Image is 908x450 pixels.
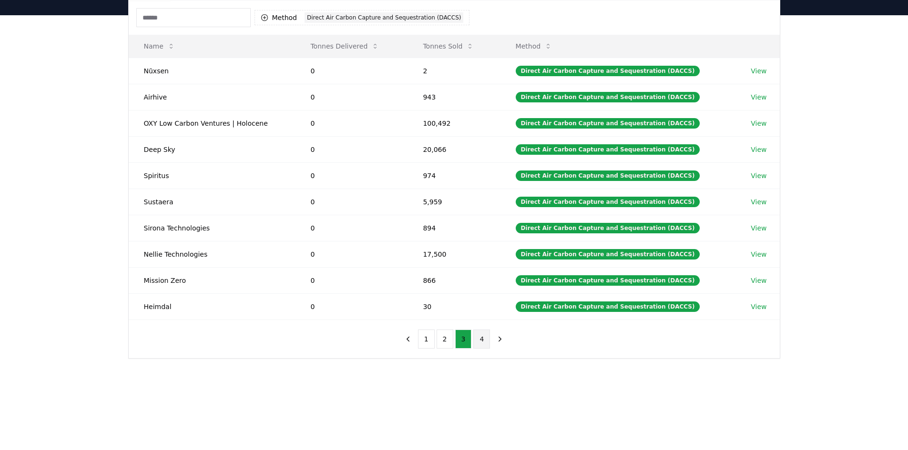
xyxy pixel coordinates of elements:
td: Heimdal [129,293,296,320]
div: Direct Air Carbon Capture and Sequestration (DACCS) [516,118,700,129]
a: View [751,276,766,285]
td: 5,959 [408,189,500,215]
td: 0 [295,189,408,215]
td: 0 [295,215,408,241]
td: Deep Sky [129,136,296,162]
div: Direct Air Carbon Capture and Sequestration (DACCS) [516,170,700,181]
td: Sustaera [129,189,296,215]
a: View [751,171,766,180]
td: 0 [295,110,408,136]
button: next page [492,330,508,349]
div: Direct Air Carbon Capture and Sequestration (DACCS) [516,92,700,102]
button: previous page [400,330,416,349]
button: 2 [437,330,453,349]
button: Tonnes Sold [415,37,481,56]
div: Direct Air Carbon Capture and Sequestration (DACCS) [516,301,700,312]
a: View [751,92,766,102]
a: View [751,302,766,311]
td: OXY Low Carbon Ventures | Holocene [129,110,296,136]
td: 100,492 [408,110,500,136]
div: Direct Air Carbon Capture and Sequestration (DACCS) [516,223,700,233]
td: 2 [408,58,500,84]
td: Spiritus [129,162,296,189]
button: Name [136,37,183,56]
td: 0 [295,58,408,84]
a: View [751,223,766,233]
td: 20,066 [408,136,500,162]
td: 30 [408,293,500,320]
div: Direct Air Carbon Capture and Sequestration (DACCS) [516,197,700,207]
td: 0 [295,162,408,189]
a: View [751,119,766,128]
td: Sirona Technologies [129,215,296,241]
button: Method [508,37,560,56]
td: Airhive [129,84,296,110]
button: Tonnes Delivered [303,37,387,56]
td: 0 [295,267,408,293]
a: View [751,145,766,154]
td: 943 [408,84,500,110]
a: View [751,66,766,76]
td: 866 [408,267,500,293]
a: View [751,250,766,259]
div: Direct Air Carbon Capture and Sequestration (DACCS) [516,249,700,260]
td: Mission Zero [129,267,296,293]
div: Direct Air Carbon Capture and Sequestration (DACCS) [516,66,700,76]
td: Nellie Technologies [129,241,296,267]
button: 4 [473,330,490,349]
td: 0 [295,293,408,320]
td: Nūxsen [129,58,296,84]
td: 17,500 [408,241,500,267]
div: Direct Air Carbon Capture and Sequestration (DACCS) [516,144,700,155]
td: 0 [295,136,408,162]
button: MethodDirect Air Carbon Capture and Sequestration (DACCS) [255,10,470,25]
div: Direct Air Carbon Capture and Sequestration (DACCS) [305,12,463,23]
td: 0 [295,84,408,110]
td: 0 [295,241,408,267]
button: 3 [455,330,472,349]
td: 894 [408,215,500,241]
button: 1 [418,330,435,349]
div: Direct Air Carbon Capture and Sequestration (DACCS) [516,275,700,286]
td: 974 [408,162,500,189]
a: View [751,197,766,207]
